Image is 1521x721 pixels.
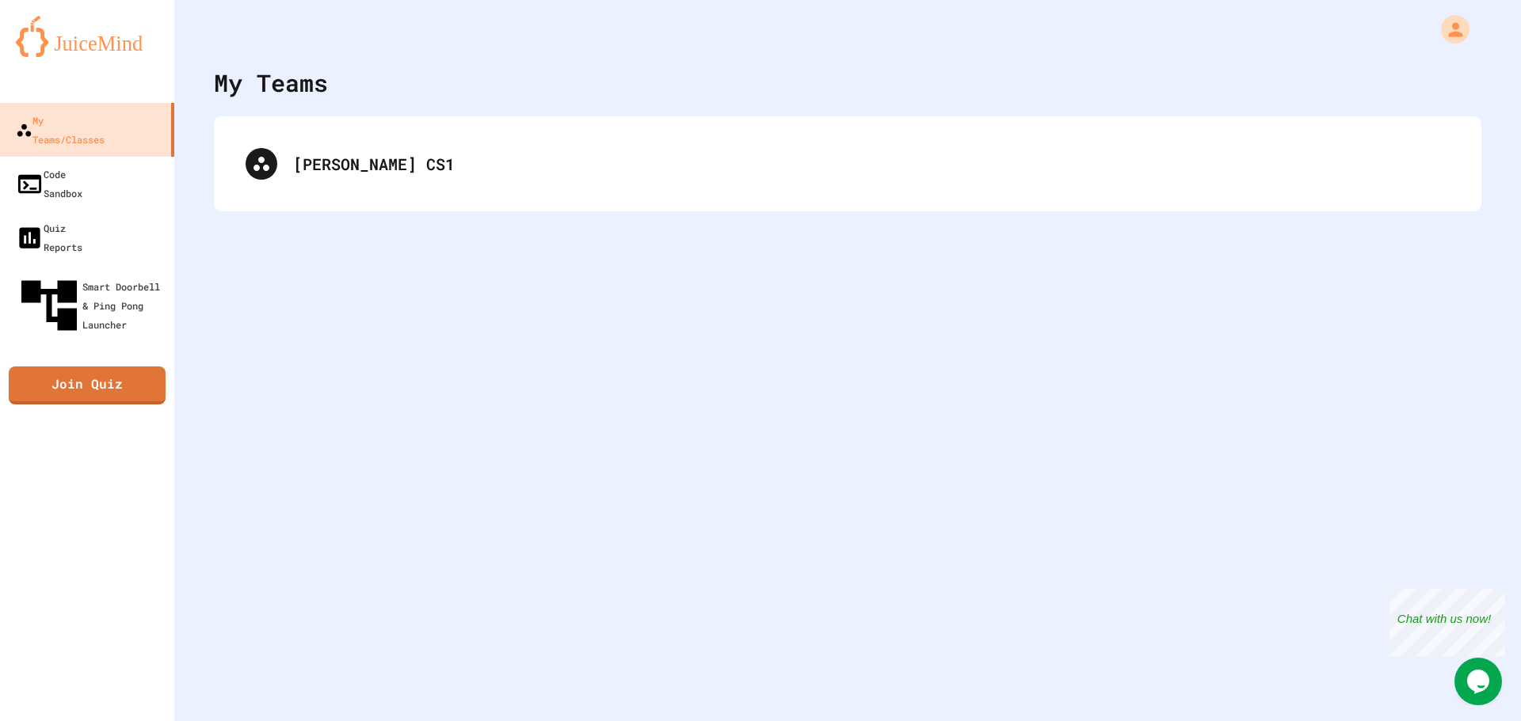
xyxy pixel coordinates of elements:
div: My Teams/Classes [16,111,105,149]
iframe: chat widget [1454,658,1505,705]
div: My Account [1424,11,1473,47]
div: My Teams [214,65,328,101]
div: [PERSON_NAME] CS1 [293,152,1450,176]
div: Smart Doorbell & Ping Pong Launcher [16,272,168,339]
div: Quiz Reports [16,218,82,256]
a: Join Quiz [9,366,166,404]
div: Code Sandbox [16,165,82,203]
div: [PERSON_NAME] CS1 [230,132,1466,195]
img: logo-orange.svg [16,16,158,57]
iframe: chat widget [1389,589,1505,656]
